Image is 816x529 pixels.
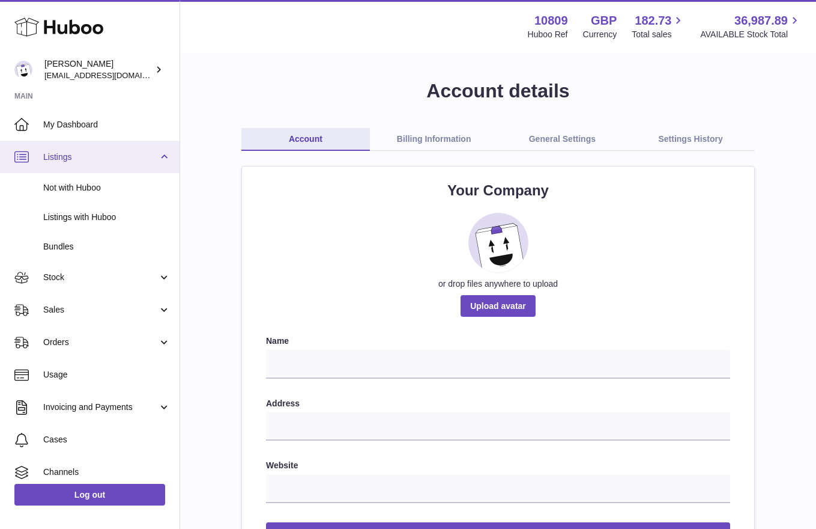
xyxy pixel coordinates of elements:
div: [PERSON_NAME] [44,58,153,81]
a: Settings History [626,128,755,151]
span: Not with Huboo [43,182,171,194]
a: Account [241,128,370,151]
label: Name [266,335,730,347]
span: 36,987.89 [734,13,788,29]
strong: GBP [591,13,617,29]
span: AVAILABLE Stock Total [700,29,802,40]
span: 182.73 [635,13,671,29]
img: shop@ballersingod.com [14,61,32,79]
h1: Account details [199,78,797,104]
span: Usage [43,369,171,381]
span: Listings with Huboo [43,212,171,223]
strong: 10809 [534,13,568,29]
a: 36,987.89 AVAILABLE Stock Total [700,13,802,40]
h2: Your Company [266,181,730,200]
span: Total sales [632,29,685,40]
label: Website [266,460,730,471]
a: Log out [14,484,165,506]
span: Channels [43,466,171,478]
a: 182.73 Total sales [632,13,685,40]
span: [EMAIL_ADDRESS][DOMAIN_NAME] [44,70,177,80]
span: Bundles [43,241,171,252]
span: Invoicing and Payments [43,402,158,413]
span: My Dashboard [43,119,171,130]
span: Orders [43,337,158,348]
span: Upload avatar [461,295,536,317]
div: Huboo Ref [528,29,568,40]
span: Stock [43,272,158,283]
span: Cases [43,434,171,445]
div: Currency [583,29,617,40]
span: Listings [43,151,158,163]
div: or drop files anywhere to upload [266,278,730,290]
img: placeholder_image.svg [468,213,528,273]
a: Billing Information [370,128,498,151]
span: Sales [43,304,158,316]
a: General Settings [498,128,627,151]
label: Address [266,398,730,409]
